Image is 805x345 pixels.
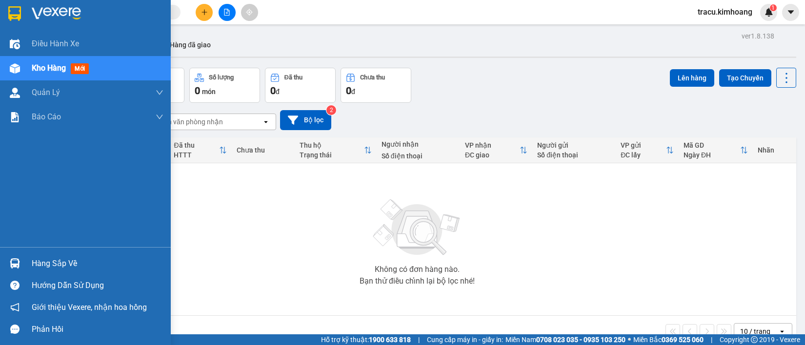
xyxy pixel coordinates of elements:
th: Toggle SortBy [295,137,377,163]
img: warehouse-icon [10,88,20,98]
div: Số lượng [209,74,234,81]
div: Đã thu [174,141,219,149]
div: ĐC giao [465,151,520,159]
div: ĐC lấy [621,151,666,159]
span: | [418,334,420,345]
div: HTTT [174,151,219,159]
th: Toggle SortBy [169,137,232,163]
span: 0 [346,85,351,96]
span: mới [71,63,89,74]
span: đ [276,88,280,96]
button: file-add [219,4,236,21]
img: solution-icon [10,112,20,122]
img: warehouse-icon [10,63,20,74]
div: Bạn thử điều chỉnh lại bộ lọc nhé! [360,277,475,285]
span: tracu.kimhoang [690,6,760,18]
sup: 1 [770,4,777,11]
svg: open [262,118,270,126]
img: logo-vxr [8,6,21,21]
div: Trạng thái [300,151,364,159]
sup: 2 [326,105,336,115]
div: Số điện thoại [537,151,611,159]
div: Hướng dẫn sử dụng [32,278,163,293]
img: warehouse-icon [10,39,20,49]
th: Toggle SortBy [616,137,679,163]
span: Quản Lý [32,86,60,98]
span: 1 [771,4,775,11]
button: Lên hàng [670,69,714,87]
th: Toggle SortBy [679,137,753,163]
svg: open [778,327,786,335]
span: notification [10,303,20,312]
div: Phản hồi [32,322,163,337]
span: món [202,88,216,96]
span: ⚪️ [628,338,631,342]
span: Giới thiệu Vexere, nhận hoa hồng [32,301,147,313]
span: question-circle [10,281,20,290]
span: đ [351,88,355,96]
span: message [10,325,20,334]
strong: 0708 023 035 - 0935 103 250 [536,336,625,344]
div: Người gửi [537,141,611,149]
span: 0 [195,85,200,96]
span: Báo cáo [32,111,61,123]
span: 0 [270,85,276,96]
span: Miền Nam [505,334,625,345]
span: Cung cấp máy in - giấy in: [427,334,503,345]
span: copyright [751,336,758,343]
div: VP nhận [465,141,520,149]
div: Đã thu [284,74,302,81]
span: file-add [223,9,230,16]
div: Không có đơn hàng nào. [375,266,460,273]
span: aim [246,9,253,16]
span: Kho hàng [32,63,66,73]
span: Miền Bắc [633,334,704,345]
button: Đã thu0đ [265,68,336,103]
button: plus [196,4,213,21]
button: Chưa thu0đ [341,68,411,103]
div: Mã GD [684,141,740,149]
img: svg+xml;base64,PHN2ZyBjbGFzcz0ibGlzdC1wbHVnX19zdmciIHhtbG5zPSJodHRwOi8vd3d3LnczLm9yZy8yMDAwL3N2Zy... [368,193,466,262]
span: plus [201,9,208,16]
span: down [156,89,163,96]
div: Số điện thoại [382,152,455,160]
span: caret-down [786,8,795,17]
th: Toggle SortBy [460,137,532,163]
div: Chưa thu [360,74,385,81]
button: Số lượng0món [189,68,260,103]
button: Bộ lọc [280,110,331,130]
div: 10 / trang [740,326,770,336]
button: Tạo Chuyến [719,69,771,87]
span: Điều hành xe [32,38,79,50]
div: ver 1.8.138 [742,31,774,41]
div: Nhãn [758,146,791,154]
img: warehouse-icon [10,258,20,268]
div: Chọn văn phòng nhận [156,117,223,127]
div: Chưa thu [237,146,290,154]
span: down [156,113,163,121]
div: Người nhận [382,140,455,148]
div: Thu hộ [300,141,364,149]
span: | [711,334,712,345]
button: Hàng đã giao [162,33,219,57]
img: icon-new-feature [765,8,773,17]
div: VP gửi [621,141,666,149]
button: caret-down [782,4,799,21]
div: Hàng sắp về [32,256,163,271]
strong: 0369 525 060 [662,336,704,344]
button: aim [241,4,258,21]
span: Hỗ trợ kỹ thuật: [321,334,411,345]
div: Ngày ĐH [684,151,740,159]
strong: 1900 633 818 [369,336,411,344]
